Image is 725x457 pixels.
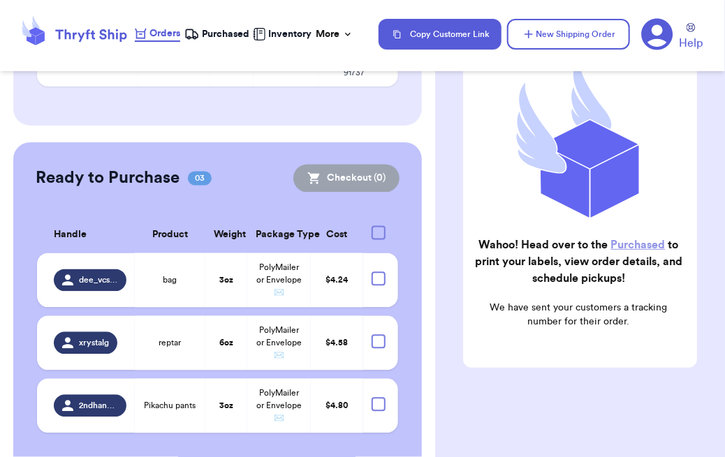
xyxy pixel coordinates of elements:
[149,27,180,40] span: Orders
[325,402,348,410] span: $ 4.80
[379,19,501,50] button: Copy Customer Link
[679,35,703,52] span: Help
[188,172,212,186] span: 03
[184,27,249,41] a: Purchased
[474,237,683,287] h2: Wahoo! Head over to the to print your labels, view order details, and schedule pickups!
[219,339,233,347] strong: 6 oz
[219,402,233,410] strong: 3 oz
[247,218,310,253] th: Package Type
[311,218,363,253] th: Cost
[268,27,312,41] span: Inventory
[145,400,196,412] span: Pikachu pants
[325,339,348,347] span: $ 4.58
[205,218,247,253] th: Weight
[163,275,177,286] span: bag
[316,27,353,41] div: More
[293,165,400,193] button: Checkout (0)
[256,389,302,423] span: PolyMailer or Envelope ✉️
[474,301,683,329] p: We have sent your customers a tracking number for their order.
[79,338,109,349] span: xrystalg
[610,239,665,250] a: Purchased
[219,276,233,285] strong: 3 oz
[135,27,180,42] a: Orders
[79,275,119,286] span: dee_vcsinc
[253,27,312,41] a: Inventory
[507,19,630,50] button: New Shipping Order
[256,327,302,360] span: PolyMailer or Envelope ✉️
[202,27,249,41] span: Purchased
[159,338,182,349] span: reptar
[36,167,180,190] h2: Ready to Purchase
[256,264,302,297] span: PolyMailer or Envelope ✉️
[325,276,348,285] span: $ 4.24
[679,23,703,52] a: Help
[54,228,87,243] span: Handle
[135,218,205,253] th: Product
[79,400,119,412] span: 2ndhandwanderings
